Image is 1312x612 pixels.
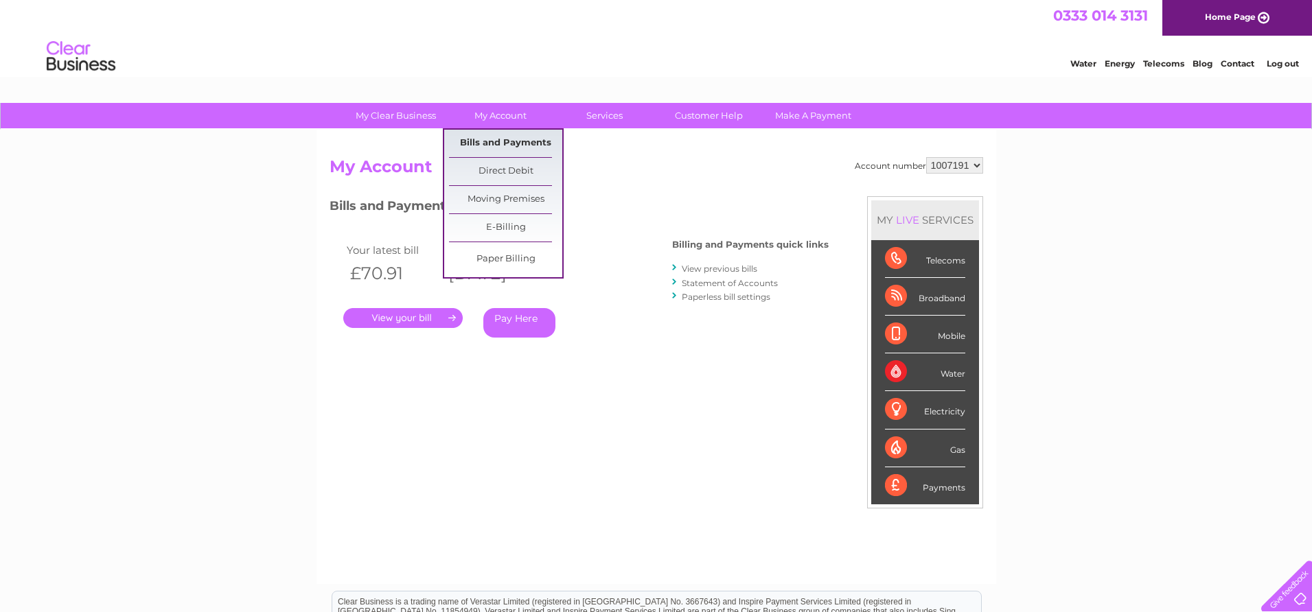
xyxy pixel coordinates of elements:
[441,241,540,259] td: Invoice date
[330,196,829,220] h3: Bills and Payments
[449,214,562,242] a: E-Billing
[330,157,983,183] h2: My Account
[449,246,562,273] a: Paper Billing
[885,353,965,391] div: Water
[1267,58,1299,69] a: Log out
[444,103,557,128] a: My Account
[885,467,965,504] div: Payments
[483,308,555,338] a: Pay Here
[682,263,757,274] a: View previous bills
[885,240,965,278] div: Telecoms
[441,259,540,287] th: [DATE]
[343,308,463,328] a: .
[672,239,829,250] h4: Billing and Payments quick links
[855,157,983,174] div: Account number
[871,200,979,239] div: MY SERVICES
[682,278,778,288] a: Statement of Accounts
[332,8,981,67] div: Clear Business is a trading name of Verastar Limited (registered in [GEOGRAPHIC_DATA] No. 3667643...
[548,103,661,128] a: Services
[757,103,870,128] a: Make A Payment
[1105,58,1135,69] a: Energy
[343,241,442,259] td: Your latest bill
[1193,58,1212,69] a: Blog
[1070,58,1096,69] a: Water
[449,158,562,185] a: Direct Debit
[1143,58,1184,69] a: Telecoms
[339,103,452,128] a: My Clear Business
[893,213,922,226] div: LIVE
[682,292,770,302] a: Paperless bill settings
[1221,58,1254,69] a: Contact
[449,130,562,157] a: Bills and Payments
[885,429,965,467] div: Gas
[652,103,766,128] a: Customer Help
[449,186,562,213] a: Moving Premises
[885,391,965,429] div: Electricity
[46,36,116,78] img: logo.png
[343,259,442,287] th: £70.91
[885,316,965,353] div: Mobile
[885,278,965,316] div: Broadband
[1053,7,1148,24] a: 0333 014 3131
